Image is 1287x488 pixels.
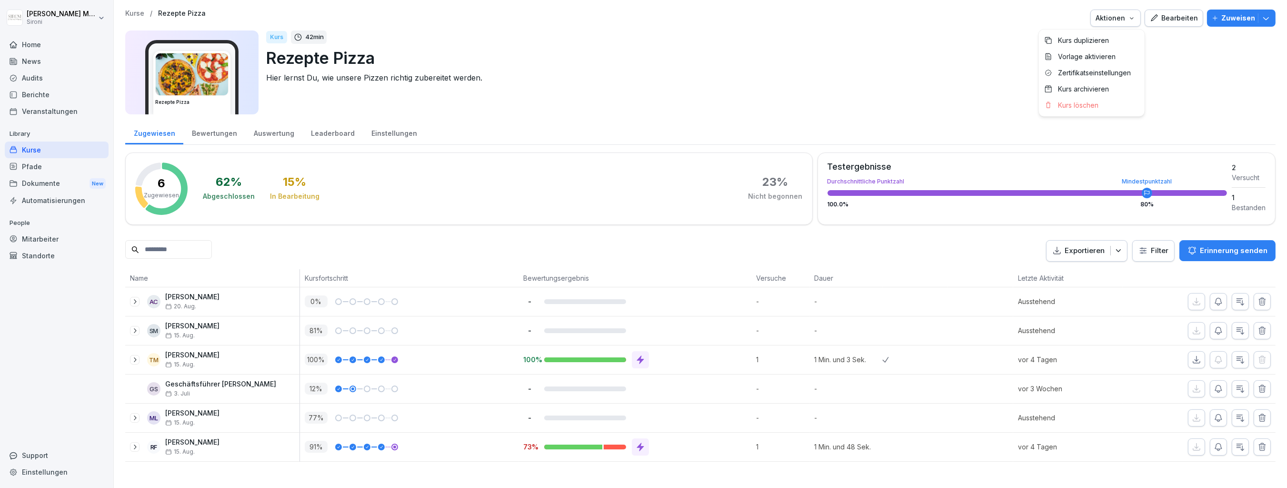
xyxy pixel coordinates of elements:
div: Bearbeiten [1150,13,1198,23]
p: Kurs duplizieren [1058,36,1109,45]
p: Erinnerung senden [1200,245,1267,256]
p: Vorlage aktivieren [1058,52,1116,61]
p: Exportieren [1065,245,1105,256]
p: Kurs archivieren [1058,85,1109,93]
p: Zertifikatseinstellungen [1058,69,1131,77]
p: Kurs löschen [1058,101,1098,110]
p: Zuweisen [1221,13,1255,23]
div: Aktionen [1096,13,1136,23]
